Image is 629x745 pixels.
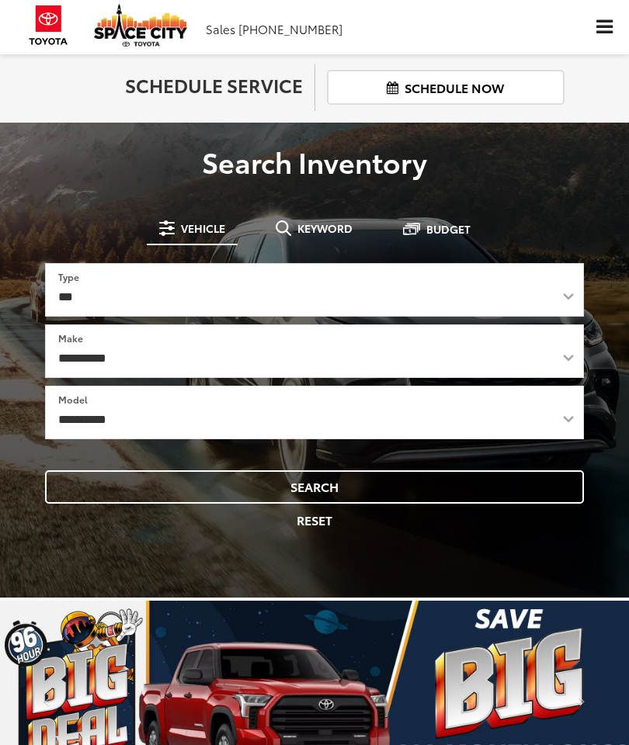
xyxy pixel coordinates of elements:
[426,223,471,234] span: Budget
[12,146,617,177] h3: Search Inventory
[58,331,83,345] label: Make
[206,20,235,37] span: Sales
[238,20,342,37] span: [PHONE_NUMBER]
[297,223,353,234] span: Keyword
[58,270,79,283] label: Type
[64,74,303,95] h2: Schedule Service
[45,504,584,537] button: Reset
[58,393,88,406] label: Model
[181,223,225,234] span: Vehicle
[94,4,187,47] img: Space City Toyota
[327,70,565,105] a: Schedule Now
[45,470,584,504] button: Search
